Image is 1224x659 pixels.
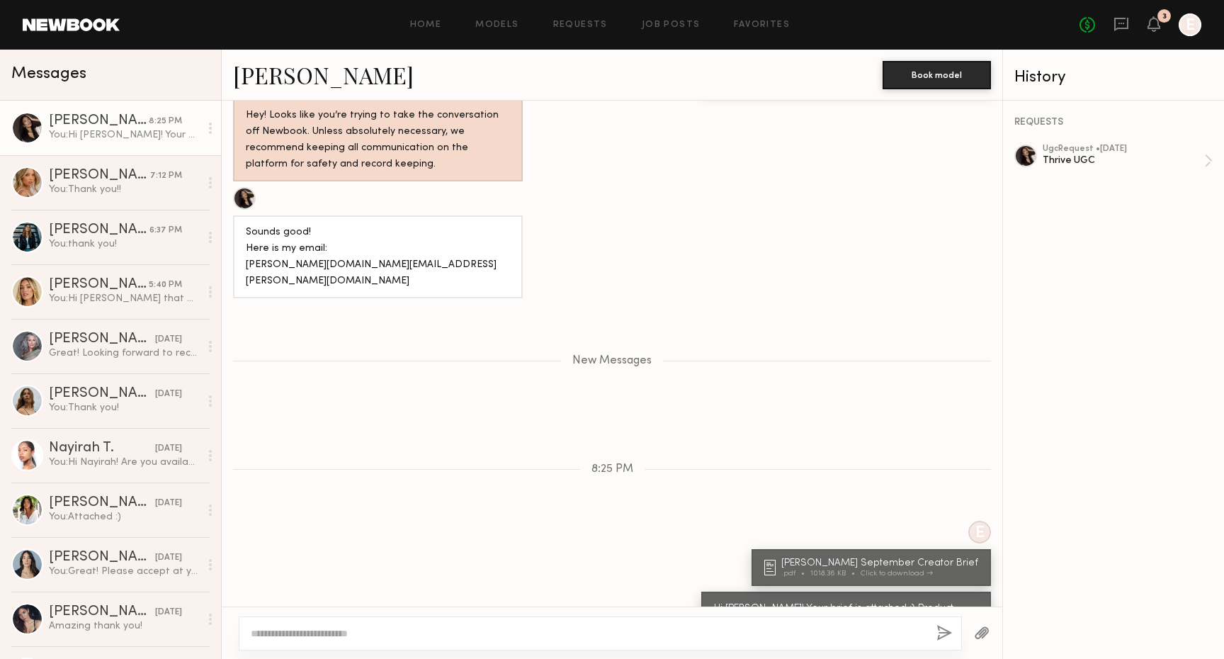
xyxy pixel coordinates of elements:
[246,225,510,290] div: Sounds good! Here is my email: [PERSON_NAME][DOMAIN_NAME][EMAIL_ADDRESS][PERSON_NAME][DOMAIN_NAME]
[1043,145,1204,154] div: ugc Request • [DATE]
[49,605,155,619] div: [PERSON_NAME]
[49,223,149,237] div: [PERSON_NAME]
[553,21,608,30] a: Requests
[149,224,182,237] div: 6:37 PM
[49,496,155,510] div: [PERSON_NAME]
[49,401,200,415] div: You: Thank you!
[734,21,790,30] a: Favorites
[810,570,861,578] div: 1018.36 KB
[1162,13,1167,21] div: 3
[1043,145,1213,177] a: ugcRequest •[DATE]Thrive UGC
[883,61,991,89] button: Book model
[155,497,182,510] div: [DATE]
[49,169,150,183] div: [PERSON_NAME]
[861,570,933,578] div: Click to download
[781,570,810,578] div: .pdf
[49,278,149,292] div: [PERSON_NAME]
[11,66,86,82] span: Messages
[49,619,200,633] div: Amazing thank you!
[150,169,182,183] div: 7:12 PM
[764,558,982,578] a: [PERSON_NAME] September Creator Brief.pdf1018.36 KBClick to download
[49,183,200,196] div: You: Thank you!!
[49,114,149,128] div: [PERSON_NAME]
[49,292,200,305] div: You: Hi [PERSON_NAME] that works :) Editing the request now!
[49,237,200,251] div: You: thank you!
[49,565,200,578] div: You: Great! Please accept at your earliest convenience and we will send out your products this we...
[1179,13,1201,36] a: E
[49,128,200,142] div: You: Hi [PERSON_NAME]! Your brief is attached :) Product tracking can also be found here: 8840512...
[49,387,155,401] div: [PERSON_NAME]
[572,355,652,367] span: New Messages
[410,21,442,30] a: Home
[233,60,414,90] a: [PERSON_NAME]
[591,463,633,475] span: 8:25 PM
[49,510,200,524] div: You: Attached :)
[49,332,155,347] div: [PERSON_NAME]
[155,551,182,565] div: [DATE]
[475,21,518,30] a: Models
[155,442,182,456] div: [DATE]
[781,558,982,568] div: [PERSON_NAME] September Creator Brief
[155,606,182,619] div: [DATE]
[149,278,182,292] div: 5:40 PM
[1014,69,1213,86] div: History
[155,333,182,347] div: [DATE]
[49,456,200,469] div: You: Hi Nayirah! Are you available for some UGC content creation this month?
[149,115,182,128] div: 8:25 PM
[49,347,200,360] div: Great! Looking forward to receiving them!
[155,388,182,401] div: [DATE]
[642,21,701,30] a: Job Posts
[49,551,155,565] div: [PERSON_NAME]
[246,108,510,173] div: Hey! Looks like you’re trying to take the conversation off Newbook. Unless absolutely necessary, ...
[883,68,991,80] a: Book model
[49,441,155,456] div: Nayirah T.
[1014,118,1213,128] div: REQUESTS
[1043,154,1204,167] div: Thrive UGC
